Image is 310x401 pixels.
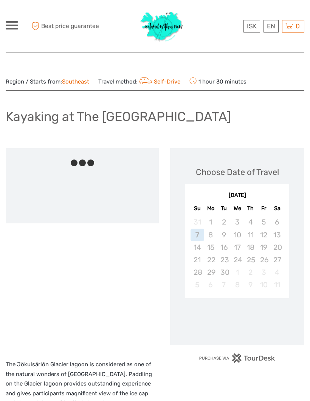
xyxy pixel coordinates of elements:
div: Not available Monday, September 22nd, 2025 [204,254,217,266]
div: Not available Saturday, September 27th, 2025 [270,254,284,266]
div: Choose Date of Travel [196,166,279,178]
span: 1 hour 30 minutes [189,76,246,87]
span: Best price guarantee [29,20,99,33]
div: Not available Sunday, September 14th, 2025 [191,241,204,254]
div: EN [263,20,279,33]
a: Southeast [62,78,89,85]
span: 0 [294,22,301,30]
div: Not available Wednesday, September 3rd, 2025 [231,216,244,228]
div: Not available Thursday, October 2nd, 2025 [244,266,257,279]
div: Sa [270,203,284,214]
div: Not available Thursday, September 11th, 2025 [244,229,257,241]
div: Not available Friday, October 10th, 2025 [257,279,270,291]
div: Not available Friday, September 19th, 2025 [257,241,270,254]
h1: Kayaking at The [GEOGRAPHIC_DATA] [6,109,231,124]
div: Not available Tuesday, September 23rd, 2025 [217,254,231,266]
div: Not available Wednesday, October 8th, 2025 [231,279,244,291]
div: Not available Monday, September 1st, 2025 [204,216,217,228]
div: Not available Monday, September 8th, 2025 [204,229,217,241]
div: month 2025-09 [188,216,287,291]
div: Not available Sunday, August 31st, 2025 [191,216,204,228]
div: Not available Friday, October 3rd, 2025 [257,266,270,279]
div: Not available Tuesday, September 9th, 2025 [217,229,231,241]
div: Not available Saturday, October 11th, 2025 [270,279,284,291]
div: Not available Thursday, September 18th, 2025 [244,241,257,254]
img: PurchaseViaTourDesk.png [199,353,276,363]
span: ISK [247,22,257,30]
div: Not available Tuesday, September 2nd, 2025 [217,216,231,228]
div: Not available Saturday, October 4th, 2025 [270,266,284,279]
div: Fr [257,203,270,214]
div: Loading... [235,318,240,323]
div: Not available Thursday, October 9th, 2025 [244,279,257,291]
div: Not available Saturday, September 13th, 2025 [270,229,284,241]
div: Not available Tuesday, October 7th, 2025 [217,279,231,291]
div: [DATE] [185,192,289,200]
div: Not available Sunday, October 5th, 2025 [191,279,204,291]
div: Not available Wednesday, October 1st, 2025 [231,266,244,279]
div: Tu [217,203,231,214]
a: Self-Drive [138,78,180,85]
div: Su [191,203,204,214]
div: Mo [204,203,217,214]
div: Not available Wednesday, September 17th, 2025 [231,241,244,254]
div: Not available Wednesday, September 10th, 2025 [231,229,244,241]
div: Not available Tuesday, September 16th, 2025 [217,241,231,254]
img: 1077-ca632067-b948-436b-9c7a-efe9894e108b_logo_big.jpg [137,8,187,45]
div: Not available Sunday, September 21st, 2025 [191,254,204,266]
div: Not available Friday, September 5th, 2025 [257,216,270,228]
div: Not available Thursday, September 4th, 2025 [244,216,257,228]
div: Not available Friday, September 12th, 2025 [257,229,270,241]
div: Not available Saturday, September 20th, 2025 [270,241,284,254]
div: Not available Thursday, September 25th, 2025 [244,254,257,266]
div: Not available Friday, September 26th, 2025 [257,254,270,266]
span: Region / Starts from: [6,78,89,86]
div: Not available Sunday, September 28th, 2025 [191,266,204,279]
div: We [231,203,244,214]
div: Not available Monday, October 6th, 2025 [204,279,217,291]
span: Travel method: [98,76,180,87]
div: Not available Wednesday, September 24th, 2025 [231,254,244,266]
div: Not available Tuesday, September 30th, 2025 [217,266,231,279]
div: Not available Sunday, September 7th, 2025 [191,229,204,241]
div: Not available Monday, September 29th, 2025 [204,266,217,279]
div: Th [244,203,257,214]
div: Not available Saturday, September 6th, 2025 [270,216,284,228]
div: Not available Monday, September 15th, 2025 [204,241,217,254]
